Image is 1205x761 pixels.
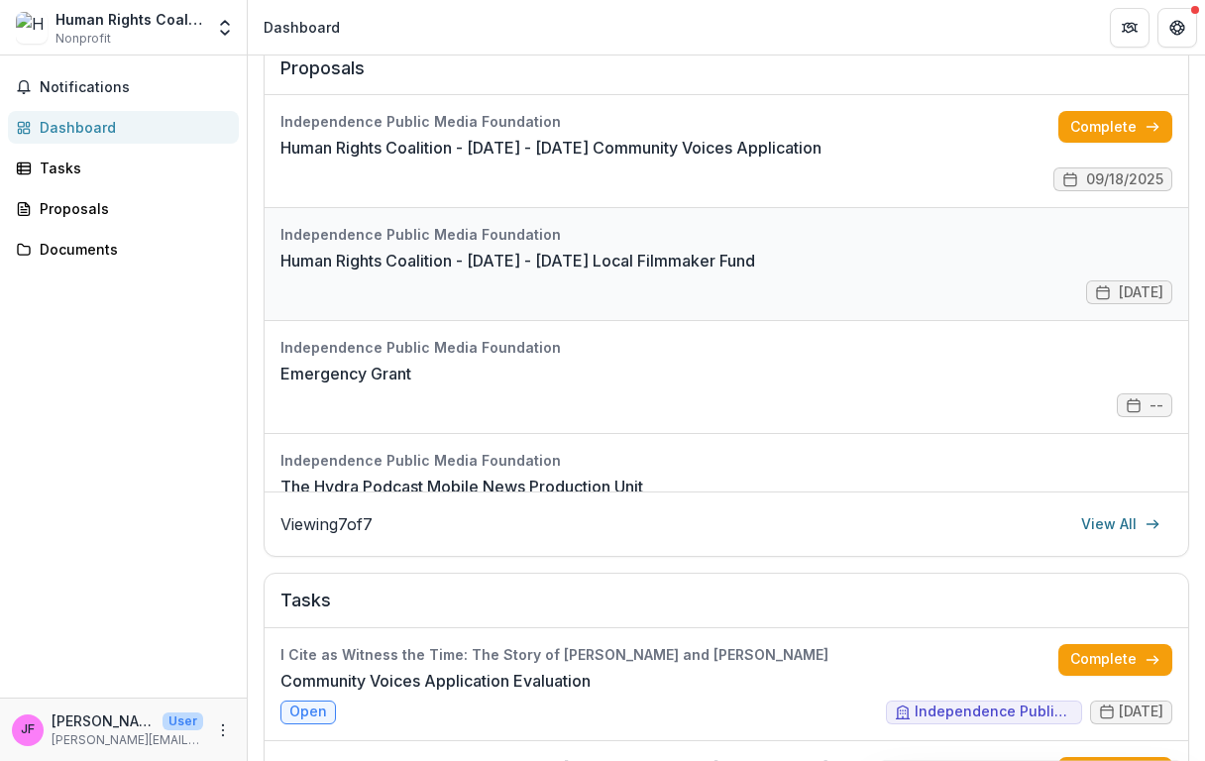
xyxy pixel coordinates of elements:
[280,57,1172,95] h2: Proposals
[16,12,48,44] img: Human Rights Coalition
[1069,508,1172,540] a: View All
[52,731,203,749] p: [PERSON_NAME][EMAIL_ADDRESS][PERSON_NAME][DOMAIN_NAME]
[55,9,203,30] div: Human Rights Coalition
[40,158,223,178] div: Tasks
[1058,644,1172,676] a: Complete
[280,136,822,160] a: Human Rights Coalition - [DATE] - [DATE] Community Voices Application
[280,512,373,536] p: Viewing 7 of 7
[8,233,239,266] a: Documents
[21,723,35,736] div: Julie Flandreau
[163,712,203,730] p: User
[40,198,223,219] div: Proposals
[8,192,239,225] a: Proposals
[40,79,231,96] span: Notifications
[40,117,223,138] div: Dashboard
[8,111,239,144] a: Dashboard
[40,239,223,260] div: Documents
[256,13,348,42] nav: breadcrumb
[8,71,239,103] button: Notifications
[280,590,1172,627] h2: Tasks
[211,8,239,48] button: Open entity switcher
[1157,8,1197,48] button: Get Help
[280,669,591,693] a: Community Voices Application Evaluation
[1058,111,1172,143] a: Complete
[8,152,239,184] a: Tasks
[55,30,111,48] span: Nonprofit
[211,718,235,742] button: More
[52,710,155,731] p: [PERSON_NAME]
[1110,8,1150,48] button: Partners
[280,362,411,385] a: Emergency Grant
[264,17,340,38] div: Dashboard
[280,475,643,498] a: The Hydra Podcast Mobile News Production Unit
[280,249,755,272] a: Human Rights Coalition - [DATE] - [DATE] Local Filmmaker Fund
